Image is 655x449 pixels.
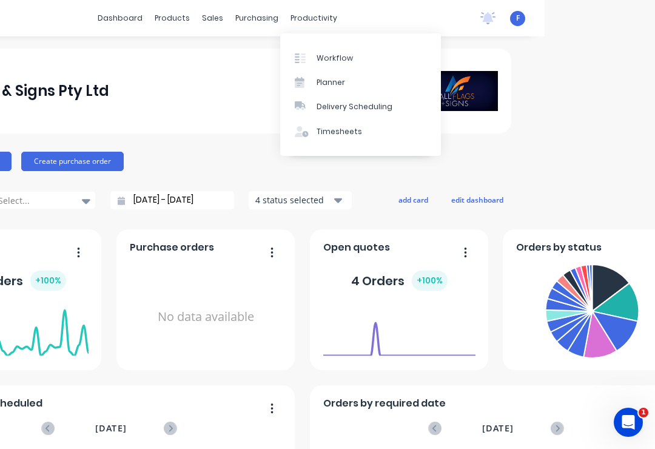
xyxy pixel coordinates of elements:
[639,408,648,417] span: 1
[280,70,441,95] a: Planner
[391,192,436,208] button: add card
[149,9,196,27] div: products
[30,271,66,291] div: + 100 %
[482,422,514,435] span: [DATE]
[280,120,441,144] a: Timesheets
[614,408,643,437] iframe: Intercom live chat
[280,95,441,119] a: Delivery Scheduling
[284,9,343,27] div: productivity
[249,191,352,209] button: 4 status selected
[317,126,362,137] div: Timesheets
[516,240,602,255] span: Orders by status
[323,240,390,255] span: Open quotes
[95,422,127,435] span: [DATE]
[21,152,124,171] button: Create purchase order
[413,71,498,111] img: All Flags & Signs Pty Ltd
[130,240,214,255] span: Purchase orders
[229,9,284,27] div: purchasing
[317,101,392,112] div: Delivery Scheduling
[317,53,353,64] div: Workflow
[255,194,332,206] div: 4 status selected
[443,192,511,208] button: edit dashboard
[516,13,520,24] span: F
[280,46,441,70] a: Workflow
[196,9,229,27] div: sales
[92,9,149,27] a: dashboard
[412,271,448,291] div: + 100 %
[130,260,282,374] div: No data available
[351,271,448,291] div: 4 Orders
[317,77,345,88] div: Planner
